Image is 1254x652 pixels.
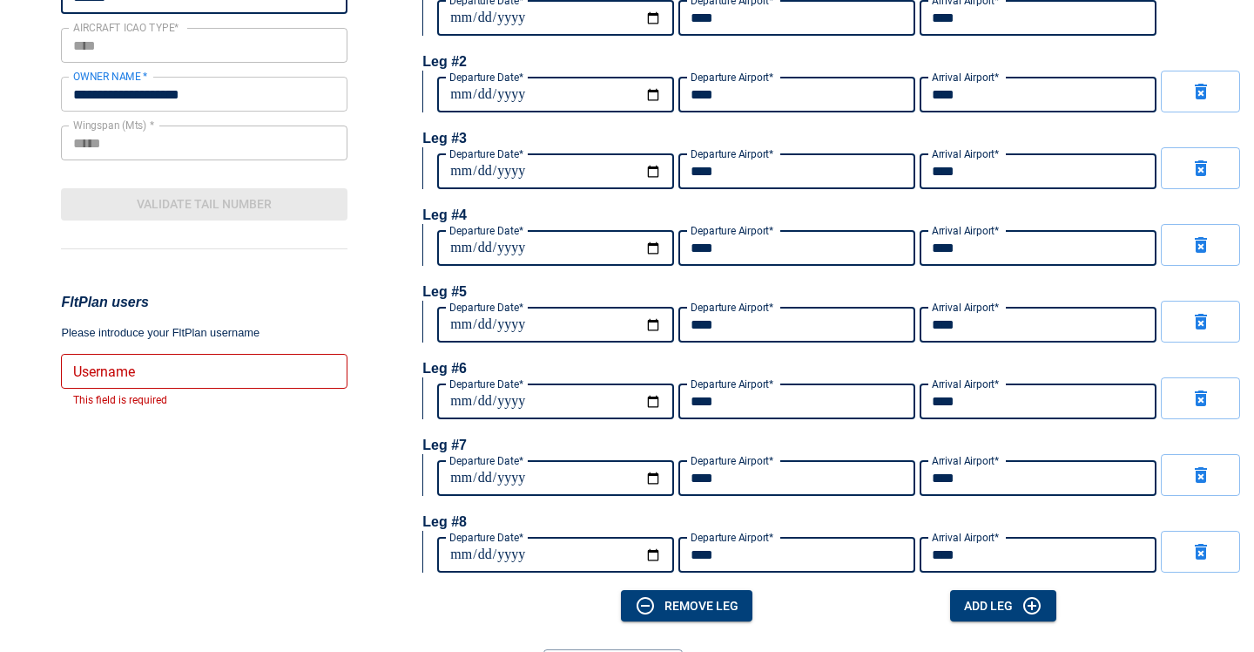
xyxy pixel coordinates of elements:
[449,300,523,315] label: Departure Date*
[449,70,523,85] label: Departure Date*
[449,223,523,238] label: Departure Date*
[422,207,467,224] h6: Leg #4
[932,530,999,545] label: Arrival Airport*
[422,53,467,71] h6: Leg #2
[422,437,467,454] h6: Leg #7
[422,283,467,301] h6: Leg #5
[932,70,999,85] label: Arrival Airport*
[73,69,148,84] label: OWNER NAME *
[61,324,347,342] p: Please introduce your FltPlan username
[73,118,154,132] label: Wingspan (Mts) *
[691,223,773,238] label: Departure Airport*
[73,392,335,410] p: This field is required
[73,20,179,35] label: AIRCRAFT ICAO TYPE*
[932,377,999,391] label: Arrival Airport*
[691,377,773,391] label: Departure Airport*
[932,223,999,238] label: Arrival Airport*
[61,291,347,314] h3: FltPlan users
[422,513,467,531] h6: Leg #8
[422,130,467,147] h6: Leg #3
[950,590,1056,622] button: Add Leg
[932,453,999,468] label: Arrival Airport*
[691,146,773,161] label: Departure Airport*
[691,453,773,468] label: Departure Airport*
[691,300,773,315] label: Departure Airport*
[449,530,523,545] label: Departure Date*
[422,360,467,377] h6: Leg #6
[691,70,773,85] label: Departure Airport*
[449,377,523,391] label: Departure Date*
[621,590,752,622] button: Remove leg
[932,300,999,315] label: Arrival Airport*
[932,146,999,161] label: Arrival Airport*
[691,530,773,545] label: Departure Airport*
[449,453,523,468] label: Departure Date*
[449,146,523,161] label: Departure Date*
